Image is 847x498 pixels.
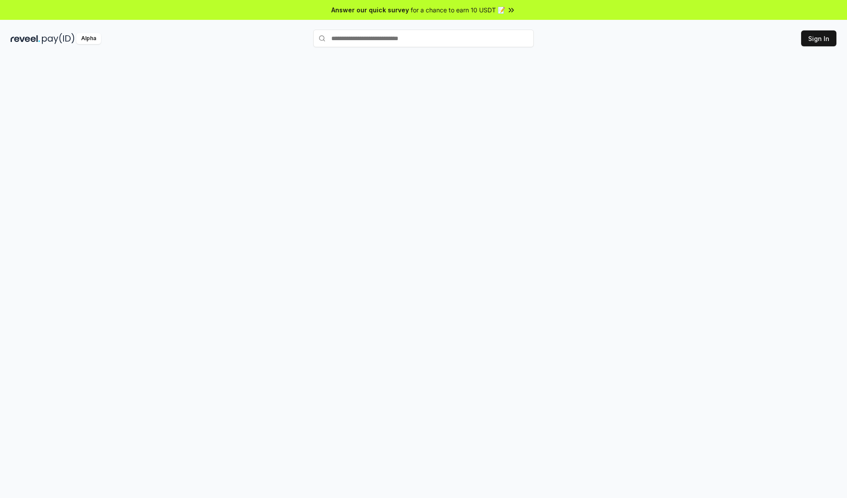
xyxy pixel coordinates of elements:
span: Answer our quick survey [331,5,409,15]
div: Alpha [76,33,101,44]
img: pay_id [42,33,75,44]
span: for a chance to earn 10 USDT 📝 [411,5,505,15]
button: Sign In [801,30,836,46]
img: reveel_dark [11,33,40,44]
